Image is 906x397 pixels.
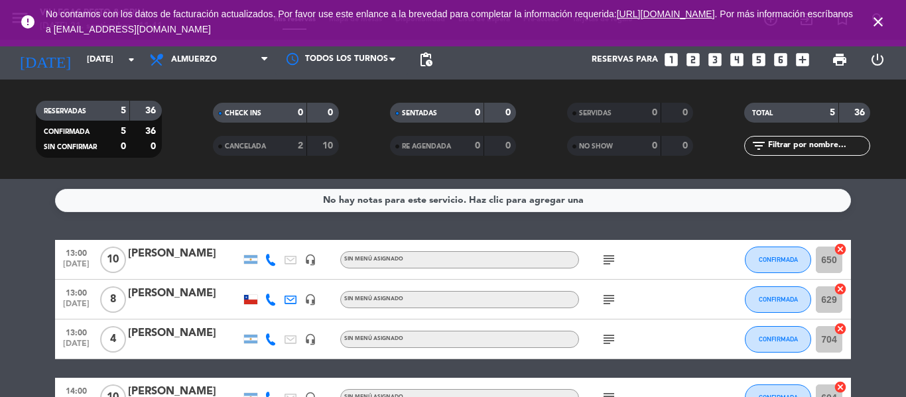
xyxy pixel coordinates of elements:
[46,9,853,34] a: . Por más información escríbanos a [EMAIL_ADDRESS][DOMAIN_NAME]
[750,51,767,68] i: looks_5
[475,108,480,117] strong: 0
[298,141,303,150] strong: 2
[870,14,886,30] i: close
[322,141,336,150] strong: 10
[745,286,811,313] button: CONFIRMADA
[682,141,690,150] strong: 0
[344,336,403,341] span: Sin menú asignado
[505,141,513,150] strong: 0
[601,252,617,268] i: subject
[10,45,80,74] i: [DATE]
[854,108,868,117] strong: 36
[145,106,159,115] strong: 36
[171,55,217,64] span: Almuerzo
[60,339,93,355] span: [DATE]
[505,108,513,117] strong: 0
[304,254,316,266] i: headset_mic
[652,108,657,117] strong: 0
[60,300,93,315] span: [DATE]
[402,110,437,117] span: SENTADAS
[100,247,126,273] span: 10
[706,51,724,68] i: looks_3
[579,110,612,117] span: SERVIDAS
[663,51,680,68] i: looks_one
[20,14,36,30] i: error
[751,138,767,154] i: filter_list
[344,256,403,262] span: Sin menú asignado
[759,335,798,343] span: CONFIRMADA
[60,284,93,300] span: 13:00
[682,108,690,117] strong: 0
[402,143,451,150] span: RE AGENDADA
[304,333,316,345] i: headset_mic
[592,55,658,64] span: Reservas para
[794,51,811,68] i: add_box
[772,51,789,68] i: looks_6
[834,380,847,394] i: cancel
[652,141,657,150] strong: 0
[60,260,93,275] span: [DATE]
[128,325,241,342] div: [PERSON_NAME]
[579,143,613,150] span: NO SHOW
[752,110,773,117] span: TOTAL
[767,139,870,153] input: Filtrar por nombre...
[745,247,811,273] button: CONFIRMADA
[151,142,159,151] strong: 0
[601,331,617,347] i: subject
[46,9,853,34] span: No contamos con los datos de facturación actualizados. Por favor use este enlance a la brevedad p...
[60,324,93,339] span: 13:00
[100,326,126,353] span: 4
[121,106,126,115] strong: 5
[128,245,241,262] div: [PERSON_NAME]
[44,129,90,135] span: CONFIRMADA
[60,245,93,260] span: 13:00
[225,143,266,150] span: CANCELADA
[121,127,126,136] strong: 5
[100,286,126,313] span: 8
[44,144,97,150] span: SIN CONFIRMAR
[858,40,896,80] div: LOG OUT
[832,52,848,68] span: print
[123,52,139,68] i: arrow_drop_down
[128,285,241,302] div: [PERSON_NAME]
[418,52,434,68] span: pending_actions
[145,127,159,136] strong: 36
[328,108,336,117] strong: 0
[475,141,480,150] strong: 0
[121,142,126,151] strong: 0
[617,9,715,19] a: [URL][DOMAIN_NAME]
[830,108,835,117] strong: 5
[323,193,584,208] div: No hay notas para este servicio. Haz clic para agregar una
[834,243,847,256] i: cancel
[304,294,316,306] i: headset_mic
[44,108,86,115] span: RESERVADAS
[759,256,798,263] span: CONFIRMADA
[745,326,811,353] button: CONFIRMADA
[759,296,798,303] span: CONFIRMADA
[728,51,745,68] i: looks_4
[834,282,847,296] i: cancel
[344,296,403,302] span: Sin menú asignado
[298,108,303,117] strong: 0
[834,322,847,335] i: cancel
[870,52,885,68] i: power_settings_new
[684,51,702,68] i: looks_two
[225,110,261,117] span: CHECK INS
[601,292,617,308] i: subject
